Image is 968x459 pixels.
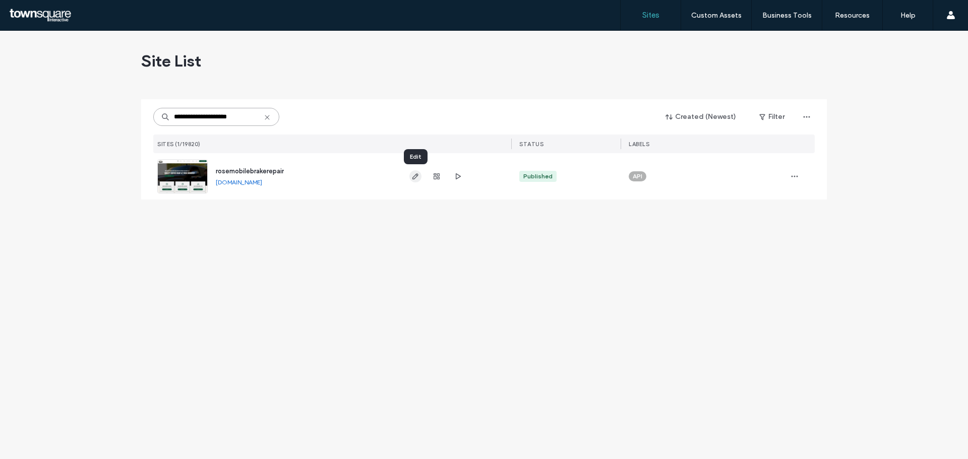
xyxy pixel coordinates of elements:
span: API [633,172,642,181]
label: Sites [642,11,659,20]
span: STATUS [519,141,543,148]
label: Help [900,11,916,20]
button: Filter [749,109,795,125]
div: Edit [404,149,428,164]
span: LABELS [629,141,649,148]
span: Help [23,7,43,16]
label: Custom Assets [691,11,742,20]
label: Resources [835,11,870,20]
button: Created (Newest) [657,109,745,125]
a: rosemobilebrakerepair [216,167,284,175]
span: SITES (1/19820) [157,141,201,148]
a: [DOMAIN_NAME] [216,178,262,186]
div: Published [523,172,553,181]
label: Business Tools [762,11,812,20]
span: Site List [141,51,201,71]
